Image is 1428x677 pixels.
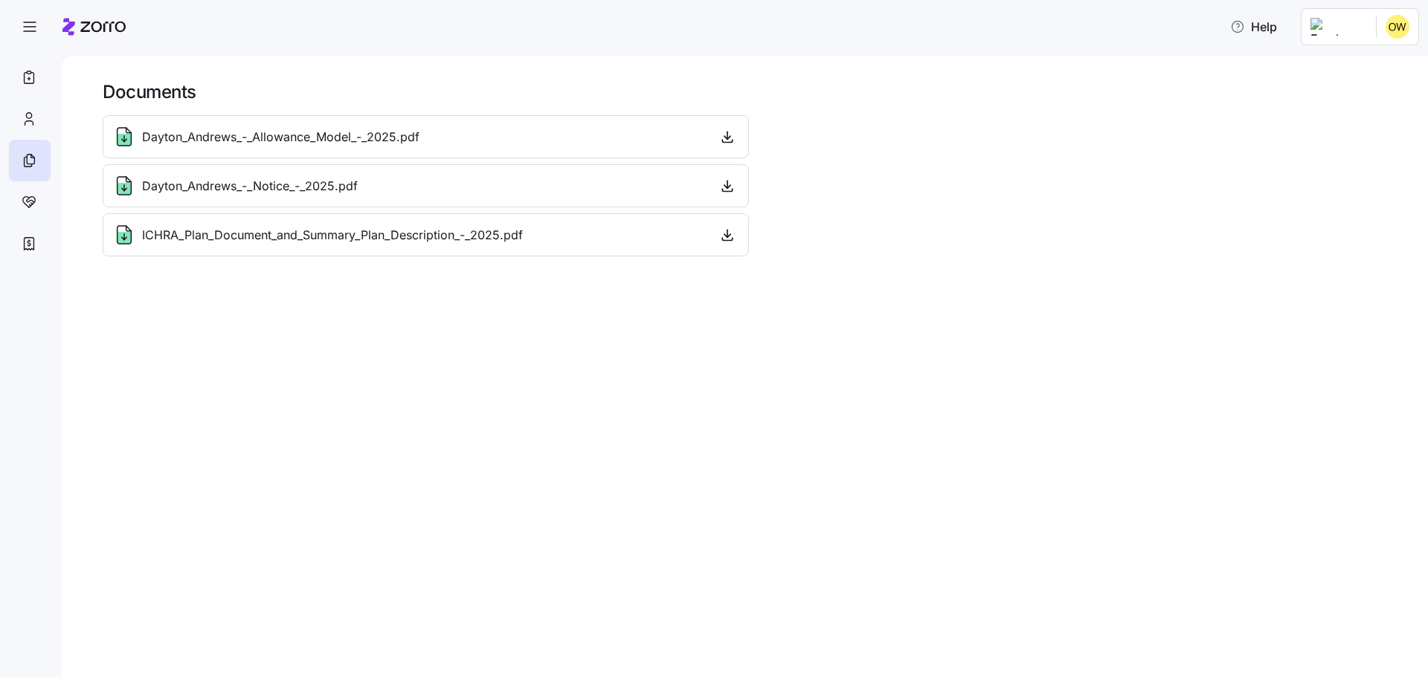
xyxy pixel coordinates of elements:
span: Dayton_Andrews_-_Notice_-_2025.pdf [142,177,358,195]
img: Employer logo [1310,18,1364,36]
h1: Documents [103,80,1407,103]
img: 229311908eebc1b5217ae928b3f7f585 [1386,15,1409,39]
span: Help [1230,18,1277,36]
span: Dayton_Andrews_-_Allowance_Model_-_2025.pdf [142,128,419,146]
span: ICHRA_Plan_Document_and_Summary_Plan_Description_-_2025.pdf [142,226,523,244]
button: Help [1218,12,1289,42]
